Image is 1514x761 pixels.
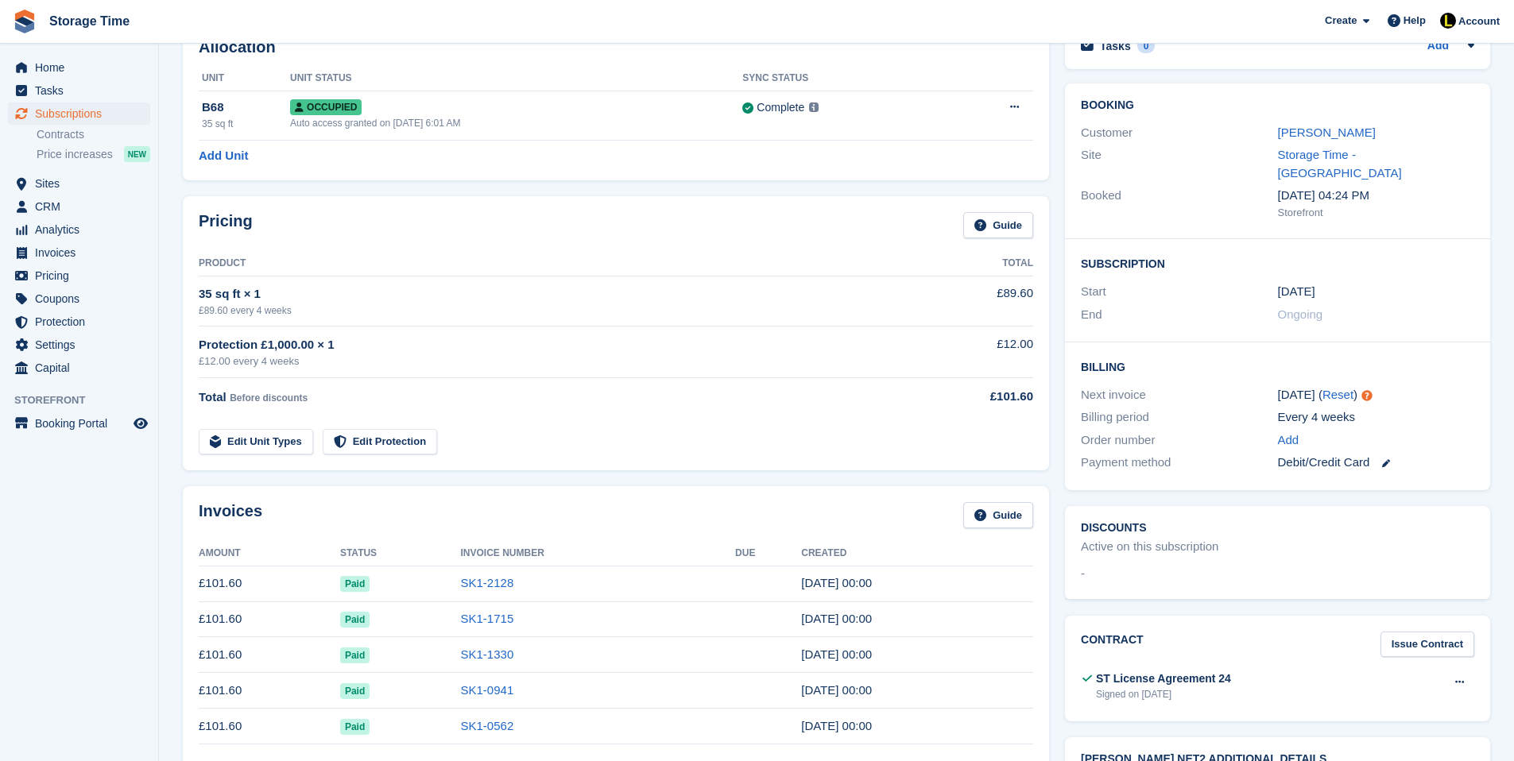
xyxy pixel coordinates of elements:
[8,79,150,102] a: menu
[461,612,514,625] a: SK1-1715
[199,566,340,601] td: £101.60
[8,102,150,125] a: menu
[963,502,1033,528] a: Guide
[8,172,150,195] a: menu
[461,647,514,661] a: SK1-1330
[801,612,872,625] time: 2025-08-27 23:00:33 UTC
[757,99,804,116] div: Complete
[1081,408,1277,427] div: Billing period
[199,353,905,369] div: £12.00 every 4 weeks
[905,276,1033,326] td: £89.60
[809,102,819,112] img: icon-info-grey-7440780725fd019a000dd9b08b2336e03edf1995a4989e88bcd33f0948082b44.svg
[35,288,130,310] span: Coupons
[199,709,340,744] td: £101.60
[1427,37,1449,56] a: Add
[1360,388,1374,403] div: Tooltip anchor
[340,683,370,699] span: Paid
[8,311,150,333] a: menu
[1325,13,1357,29] span: Create
[8,241,150,264] a: menu
[1278,386,1474,404] div: [DATE] ( )
[1081,187,1277,220] div: Booked
[340,541,461,566] th: Status
[1380,632,1474,658] a: Issue Contract
[340,647,370,663] span: Paid
[35,241,130,264] span: Invoices
[8,334,150,356] a: menu
[1081,522,1474,535] h2: Discounts
[340,576,370,592] span: Paid
[1081,283,1277,301] div: Start
[202,117,290,131] div: 35 sq ft
[199,336,905,354] div: Protection £1,000.00 × 1
[1081,306,1277,324] div: End
[1081,431,1277,450] div: Order number
[199,637,340,673] td: £101.60
[1081,255,1474,271] h2: Subscription
[1278,148,1402,180] a: Storage Time - [GEOGRAPHIC_DATA]
[35,218,130,241] span: Analytics
[199,147,248,165] a: Add Unit
[199,502,262,528] h2: Invoices
[340,719,370,735] span: Paid
[905,251,1033,276] th: Total
[1081,565,1085,583] span: -
[35,172,130,195] span: Sites
[8,412,150,435] a: menu
[1440,13,1456,29] img: Laaibah Sarwar
[801,683,872,697] time: 2025-07-02 23:00:47 UTC
[37,127,150,142] a: Contracts
[1278,454,1474,472] div: Debit/Credit Card
[199,66,290,91] th: Unit
[1404,13,1426,29] span: Help
[35,311,130,333] span: Protection
[35,265,130,287] span: Pricing
[801,541,1033,566] th: Created
[1278,431,1299,450] a: Add
[1458,14,1500,29] span: Account
[1278,283,1315,301] time: 2025-04-09 23:00:00 UTC
[1081,386,1277,404] div: Next invoice
[35,412,130,435] span: Booking Portal
[1278,187,1474,205] div: [DATE] 04:24 PM
[199,601,340,637] td: £101.60
[801,576,872,589] time: 2025-09-24 23:00:52 UTC
[35,357,130,379] span: Capital
[340,612,370,628] span: Paid
[801,719,872,732] time: 2025-06-04 23:00:16 UTC
[8,288,150,310] a: menu
[199,251,905,276] th: Product
[230,392,308,404] span: Before discounts
[1100,39,1131,53] h2: Tasks
[1096,670,1231,687] div: ST License Agreement 24
[1081,146,1277,182] div: Site
[35,102,130,125] span: Subscriptions
[905,326,1033,378] td: £12.00
[199,303,905,318] div: £89.60 every 4 weeks
[290,116,742,130] div: Auto access granted on [DATE] 6:01 AM
[131,414,150,433] a: Preview store
[1081,124,1277,142] div: Customer
[735,541,801,566] th: Due
[35,56,130,79] span: Home
[1137,39,1156,53] div: 0
[1081,99,1474,112] h2: Booking
[1081,632,1144,658] h2: Contract
[1081,538,1218,556] div: Active on this subscription
[1278,307,1323,321] span: Ongoing
[461,541,736,566] th: Invoice Number
[323,429,437,455] a: Edit Protection
[8,195,150,218] a: menu
[905,388,1033,406] div: £101.60
[124,146,150,162] div: NEW
[1278,205,1474,221] div: Storefront
[1096,687,1231,701] div: Signed on [DATE]
[1278,126,1376,139] a: [PERSON_NAME]
[290,66,742,91] th: Unit Status
[1278,408,1474,427] div: Every 4 weeks
[8,265,150,287] a: menu
[1081,358,1474,374] h2: Billing
[461,683,514,697] a: SK1-0941
[199,673,340,709] td: £101.60
[35,334,130,356] span: Settings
